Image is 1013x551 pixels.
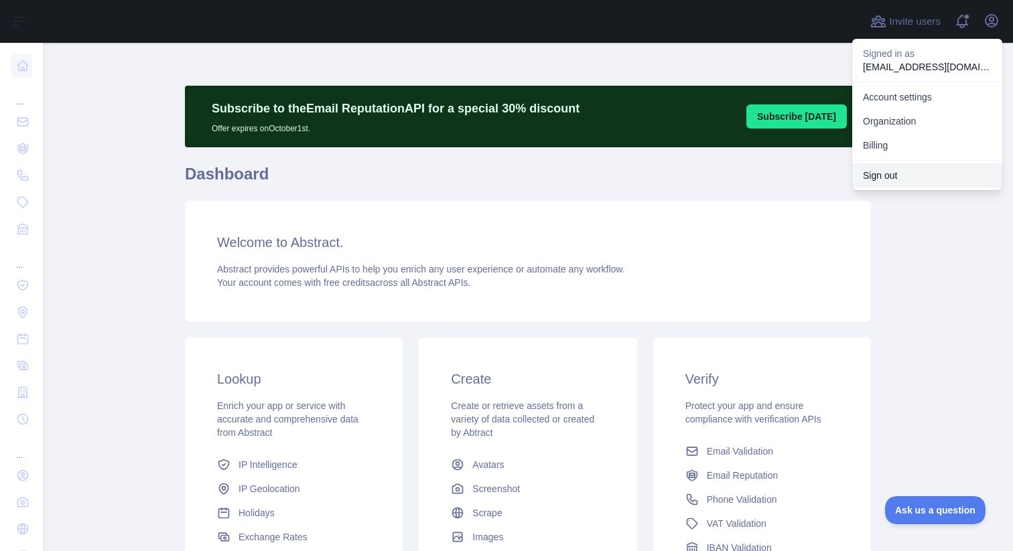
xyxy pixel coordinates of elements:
a: Screenshot [446,477,610,501]
a: Holidays [212,501,376,525]
span: Email Validation [707,445,773,458]
div: ... [11,80,32,107]
div: ... [11,434,32,461]
p: Signed in as [863,47,992,60]
span: Enrich your app or service with accurate and comprehensive data from Abstract [217,400,358,438]
span: Your account comes with across all Abstract APIs. [217,277,470,288]
span: Phone Validation [707,493,777,506]
span: Create or retrieve assets from a variety of data collected or created by Abtract [451,400,594,438]
button: Subscribe [DATE] [746,104,847,129]
span: free credits [324,277,370,288]
button: Sign out [852,163,1002,187]
p: Subscribe to the Email Reputation API for a special 30 % discount [212,99,580,118]
span: Exchange Rates [239,530,308,544]
span: Avatars [472,458,504,471]
span: IP Intelligence [239,458,297,471]
span: Protect your app and ensure compliance with verification APIs [685,400,821,424]
span: Invite users [889,14,941,29]
h3: Welcome to Abstract. [217,233,839,252]
a: Scrape [446,501,610,525]
a: Exchange Rates [212,525,376,549]
a: Account settings [852,85,1002,109]
span: IP Geolocation [239,482,300,495]
span: Holidays [239,506,275,520]
span: Email Reputation [707,469,779,482]
button: Invite users [868,11,943,32]
a: IP Geolocation [212,477,376,501]
span: VAT Validation [707,517,766,530]
a: Phone Validation [680,487,844,511]
span: Scrape [472,506,502,520]
h3: Verify [685,370,839,388]
h3: Lookup [217,370,370,388]
h3: Create [451,370,604,388]
a: Organization [852,109,1002,133]
div: ... [11,244,32,270]
a: Email Validation [680,439,844,463]
a: Images [446,525,610,549]
span: Screenshot [472,482,520,495]
button: Billing [852,133,1002,157]
iframe: Toggle Customer Support [885,496,986,524]
a: IP Intelligence [212,453,376,477]
a: Avatars [446,453,610,477]
p: [EMAIL_ADDRESS][DOMAIN_NAME] [863,60,992,74]
p: Offer expires on October 1st. [212,118,580,134]
h1: Dashboard [185,163,871,195]
a: Email Reputation [680,463,844,487]
a: VAT Validation [680,511,844,536]
span: Abstract provides powerful APIs to help you enrich any user experience or automate any workflow. [217,264,625,274]
span: Images [472,530,503,544]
